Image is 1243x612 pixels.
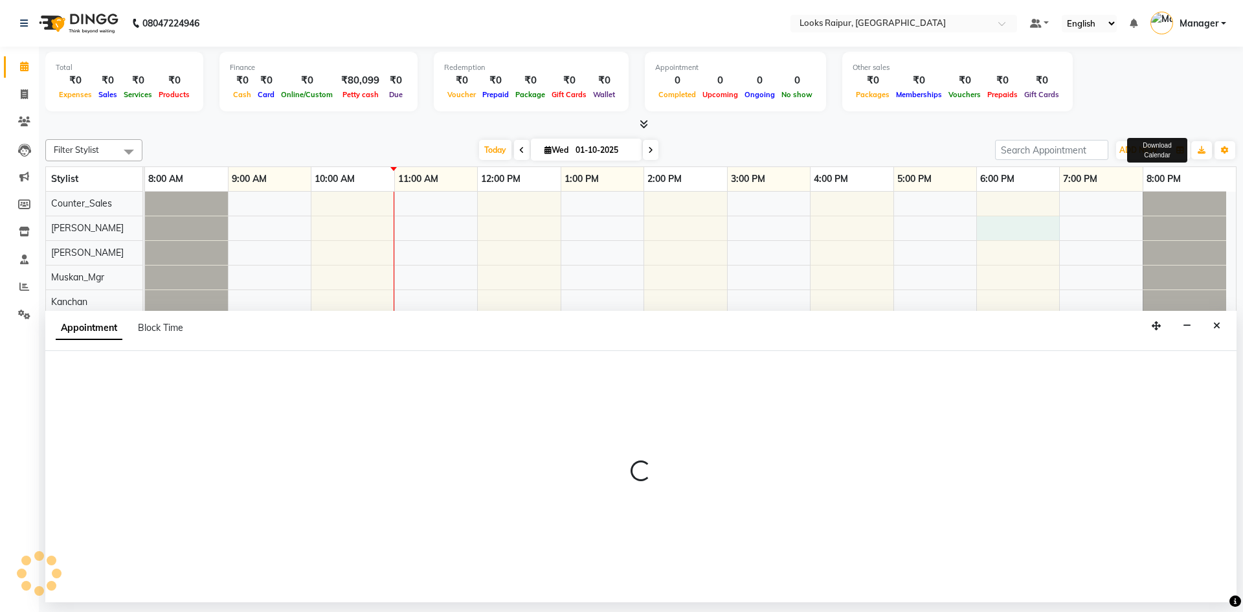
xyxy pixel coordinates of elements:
span: Card [254,90,278,99]
span: Sales [95,90,120,99]
div: Finance [230,62,407,73]
div: ₹0 [155,73,193,88]
span: No show [778,90,816,99]
span: Completed [655,90,699,99]
div: ₹0 [479,73,512,88]
span: [PERSON_NAME] [51,247,124,258]
div: Total [56,62,193,73]
input: 2025-10-01 [572,141,636,160]
button: ADD NEW [1116,141,1161,159]
div: ₹0 [1021,73,1062,88]
span: Services [120,90,155,99]
span: Appointment [56,317,122,340]
div: Redemption [444,62,618,73]
a: 11:00 AM [395,170,442,188]
div: 0 [699,73,741,88]
span: Cash [230,90,254,99]
div: Appointment [655,62,816,73]
span: Stylist [51,173,78,185]
button: Close [1207,316,1226,336]
img: Manager [1150,12,1173,34]
a: 9:00 AM [229,170,270,188]
span: Voucher [444,90,479,99]
span: Gift Cards [548,90,590,99]
a: 8:00 PM [1143,170,1184,188]
a: 2:00 PM [644,170,685,188]
div: ₹0 [548,73,590,88]
img: logo [33,5,122,41]
div: ₹0 [945,73,984,88]
span: Due [386,90,406,99]
a: 10:00 AM [311,170,358,188]
div: ₹0 [385,73,407,88]
span: Package [512,90,548,99]
span: Block Time [138,322,183,334]
div: ₹0 [512,73,548,88]
a: 6:00 PM [977,170,1018,188]
span: Prepaids [984,90,1021,99]
div: ₹0 [254,73,278,88]
a: 12:00 PM [478,170,524,188]
span: Filter Stylist [54,144,99,155]
span: Today [479,140,511,160]
span: Muskan_Mgr [51,271,104,283]
span: Upcoming [699,90,741,99]
span: Counter_Sales [51,198,112,209]
span: Expenses [56,90,95,99]
div: ₹0 [893,73,945,88]
span: Wallet [590,90,618,99]
div: 0 [741,73,778,88]
span: Prepaid [479,90,512,99]
b: 08047224946 [142,5,199,41]
span: Memberships [893,90,945,99]
span: Petty cash [339,90,382,99]
div: ₹0 [444,73,479,88]
span: Kanchan [51,296,87,308]
span: Wed [541,145,572,155]
span: Gift Cards [1021,90,1062,99]
a: 4:00 PM [811,170,851,188]
input: Search Appointment [995,140,1108,160]
div: ₹0 [120,73,155,88]
span: Products [155,90,193,99]
div: ₹0 [278,73,336,88]
span: [PERSON_NAME] [51,222,124,234]
span: ADD NEW [1119,145,1158,155]
a: 1:00 PM [561,170,602,188]
div: 0 [655,73,699,88]
span: Online/Custom [278,90,336,99]
a: 8:00 AM [145,170,186,188]
div: ₹0 [230,73,254,88]
div: ₹0 [56,73,95,88]
div: Download Calendar [1127,138,1187,163]
span: Manager [1180,17,1218,30]
a: 7:00 PM [1060,170,1101,188]
div: ₹80,099 [336,73,385,88]
div: ₹0 [95,73,120,88]
a: 5:00 PM [894,170,935,188]
span: Vouchers [945,90,984,99]
span: Packages [853,90,893,99]
div: Other sales [853,62,1062,73]
div: ₹0 [590,73,618,88]
span: Ongoing [741,90,778,99]
div: ₹0 [984,73,1021,88]
div: ₹0 [853,73,893,88]
div: 0 [778,73,816,88]
a: 3:00 PM [728,170,768,188]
